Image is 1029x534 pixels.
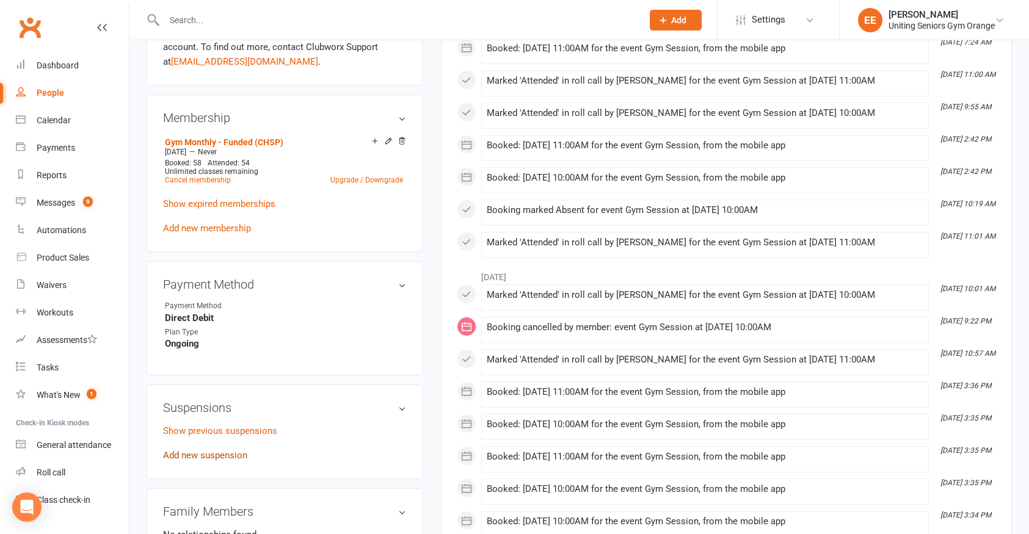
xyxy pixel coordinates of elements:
[16,431,129,459] a: General attendance kiosk mode
[16,217,129,244] a: Automations
[163,27,401,67] no-payment-system: Automated Member Payments are not yet enabled for your account. To find out more, contact Clubwor...
[165,300,266,312] div: Payment Method
[163,425,277,436] a: Show previous suspensions
[487,419,923,430] div: Booked: [DATE] 10:00AM for the event Gym Session, from the mobile app
[163,223,251,234] a: Add new membership
[16,107,129,134] a: Calendar
[16,244,129,272] a: Product Sales
[37,363,59,372] div: Tasks
[12,493,42,522] div: Open Intercom Messenger
[163,198,275,209] a: Show expired memberships
[163,505,406,518] h3: Family Members
[16,52,129,79] a: Dashboard
[165,312,406,323] strong: Direct Debit
[37,495,90,505] div: Class check-in
[37,335,97,345] div: Assessments
[940,446,991,455] i: [DATE] 3:35 PM
[87,389,96,399] span: 1
[940,511,991,519] i: [DATE] 3:34 PM
[163,278,406,291] h3: Payment Method
[37,60,79,70] div: Dashboard
[457,264,996,284] li: [DATE]
[16,189,129,217] a: Messages 9
[37,170,67,180] div: Reports
[165,338,406,349] strong: Ongoing
[16,272,129,299] a: Waivers
[650,10,702,31] button: Add
[487,140,923,151] div: Booked: [DATE] 11:00AM for the event Gym Session, from the mobile app
[940,381,991,390] i: [DATE] 3:36 PM
[940,38,991,46] i: [DATE] 7:24 AM
[330,176,403,184] a: Upgrade / Downgrade
[487,173,923,183] div: Booked: [DATE] 10:00AM for the event Gym Session, from the mobile app
[208,159,250,167] span: Attended: 54
[163,401,406,414] h3: Suspensions
[889,9,995,20] div: [PERSON_NAME]
[940,284,995,293] i: [DATE] 10:01 AM
[940,200,995,208] i: [DATE] 10:19 AM
[15,12,45,43] a: Clubworx
[940,135,991,143] i: [DATE] 2:42 PM
[162,147,406,157] div: —
[16,299,129,327] a: Workouts
[37,440,111,450] div: General attendance
[165,176,231,184] a: Cancel membership
[940,232,995,240] i: [DATE] 11:01 AM
[940,414,991,422] i: [DATE] 3:35 PM
[752,6,785,34] span: Settings
[487,43,923,54] div: Booked: [DATE] 11:00AM for the event Gym Session, from the mobile app
[487,322,923,333] div: Booking cancelled by member: event Gym Session at [DATE] 10:00AM
[16,327,129,354] a: Assessments
[858,8,882,32] div: EE
[487,355,923,365] div: Marked 'Attended' in roll call by [PERSON_NAME] for the event Gym Session at [DATE] 11:00AM
[16,134,129,162] a: Payments
[163,450,247,461] a: Add new suspension
[37,225,86,235] div: Automations
[198,148,217,156] span: Never
[165,327,266,338] div: Plan Type
[37,390,81,400] div: What's New
[940,478,991,487] i: [DATE] 3:35 PM
[165,148,186,156] span: [DATE]
[940,70,995,79] i: [DATE] 11:00 AM
[940,349,995,358] i: [DATE] 10:57 AM
[487,76,923,86] div: Marked 'Attended' in roll call by [PERSON_NAME] for the event Gym Session at [DATE] 11:00AM
[165,137,283,147] a: Gym Monthly - Funded (CHSP)
[16,381,129,409] a: What's New1
[37,198,75,207] div: Messages
[165,159,202,167] span: Booked: 58
[487,484,923,494] div: Booked: [DATE] 10:00AM for the event Gym Session, from the mobile app
[37,143,75,153] div: Payments
[889,20,995,31] div: Uniting Seniors Gym Orange
[16,79,129,107] a: People
[171,56,318,67] a: [EMAIL_ADDRESS][DOMAIN_NAME]
[487,237,923,248] div: Marked 'Attended' in roll call by [PERSON_NAME] for the event Gym Session at [DATE] 11:00AM
[487,290,923,300] div: Marked 'Attended' in roll call by [PERSON_NAME] for the event Gym Session at [DATE] 10:00AM
[487,452,923,462] div: Booked: [DATE] 11:00AM for the event Gym Session, from the mobile app
[940,317,991,325] i: [DATE] 9:22 PM
[161,12,634,29] input: Search...
[487,516,923,527] div: Booked: [DATE] 10:00AM for the event Gym Session, from the mobile app
[487,108,923,118] div: Marked 'Attended' in roll call by [PERSON_NAME] for the event Gym Session at [DATE] 10:00AM
[16,162,129,189] a: Reports
[37,88,64,98] div: People
[487,387,923,397] div: Booked: [DATE] 11:00AM for the event Gym Session, from the mobile app
[487,205,923,215] div: Booking marked Absent for event Gym Session at [DATE] 10:00AM
[37,280,67,290] div: Waivers
[37,253,89,262] div: Product Sales
[940,103,991,111] i: [DATE] 9:55 AM
[37,467,65,477] div: Roll call
[163,111,406,124] h3: Membership
[37,115,71,125] div: Calendar
[165,167,258,176] span: Unlimited classes remaining
[83,197,93,207] span: 9
[671,15,686,25] span: Add
[16,486,129,514] a: Class kiosk mode
[940,167,991,176] i: [DATE] 2:42 PM
[16,354,129,381] a: Tasks
[37,308,73,317] div: Workouts
[16,459,129,486] a: Roll call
